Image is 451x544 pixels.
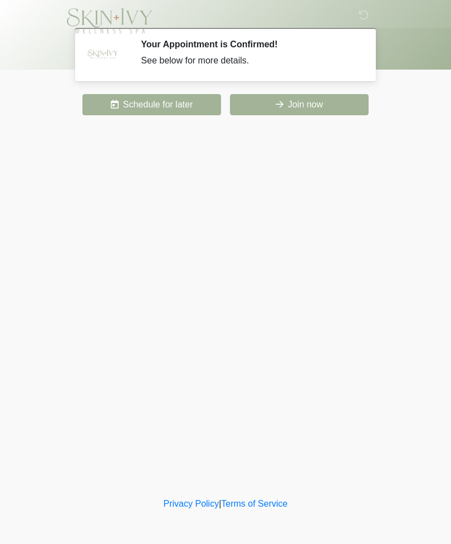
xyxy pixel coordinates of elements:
img: Skin and Ivy Wellness Spa Logo [67,8,153,33]
div: See below for more details. [141,54,356,67]
a: Terms of Service [221,499,287,508]
button: Schedule for later [82,94,221,115]
h2: Your Appointment is Confirmed! [141,39,356,50]
button: Join now [230,94,369,115]
a: Privacy Policy [164,499,219,508]
img: Agent Avatar [86,39,120,72]
a: | [219,499,221,508]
